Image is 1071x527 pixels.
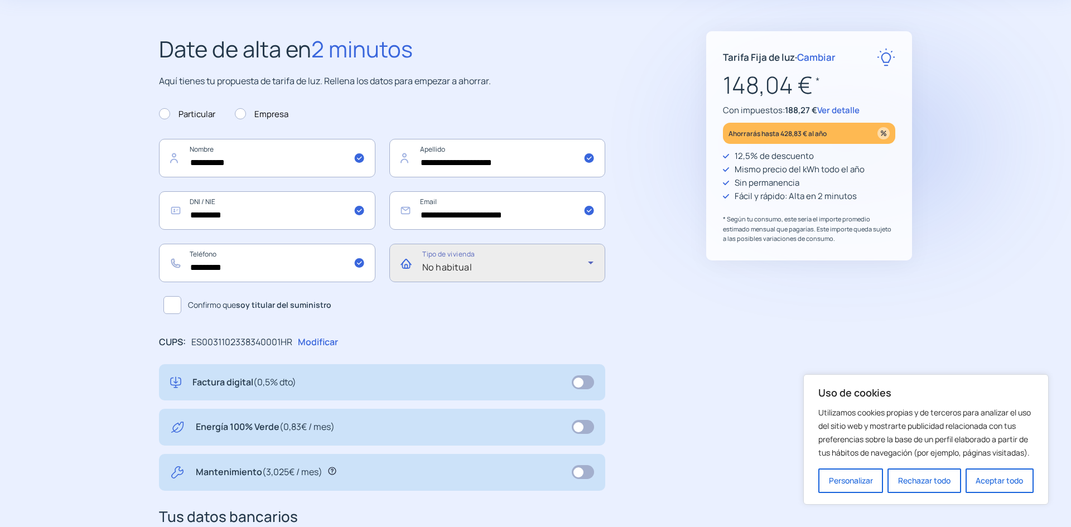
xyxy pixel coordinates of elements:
span: 188,27 € [785,104,817,116]
p: Fácil y rápido: Alta en 2 minutos [735,190,857,203]
span: Cambiar [797,51,836,64]
span: No habitual [422,261,472,273]
p: 148,04 € [723,66,895,104]
p: Con impuestos: [723,104,895,117]
span: (0,5% dto) [253,376,296,388]
p: Energía 100% Verde [196,420,335,434]
b: soy titular del suministro [236,299,331,310]
span: (3,025€ / mes) [262,466,322,478]
p: Utilizamos cookies propias y de terceros para analizar el uso del sitio web y mostrarte publicida... [818,406,1034,460]
p: Factura digital [192,375,296,390]
p: Tarifa Fija de luz · [723,50,836,65]
p: ES0031102338340001HR [191,335,292,350]
p: Mismo precio del kWh todo el año [735,163,865,176]
span: Confirmo que [188,299,331,311]
button: Personalizar [818,468,883,493]
mat-label: Tipo de vivienda [422,250,475,259]
label: Particular [159,108,215,121]
p: Sin permanencia [735,176,799,190]
p: 12,5% de descuento [735,149,814,163]
button: Aceptar todo [966,468,1034,493]
p: Modificar [298,335,338,350]
span: 2 minutos [311,33,413,64]
img: energy-green.svg [170,420,185,434]
p: Ahorrarás hasta 428,83 € al año [729,127,827,140]
span: Ver detalle [817,104,860,116]
img: percentage_icon.svg [877,127,890,139]
p: Aquí tienes tu propuesta de tarifa de luz. Rellena los datos para empezar a ahorrar. [159,74,605,89]
h2: Date de alta en [159,31,605,67]
div: Uso de cookies [803,374,1049,505]
img: digital-invoice.svg [170,375,181,390]
p: Uso de cookies [818,386,1034,399]
span: (0,83€ / mes) [279,420,335,433]
p: Mantenimiento [196,465,322,480]
img: rate-E.svg [877,48,895,66]
p: CUPS: [159,335,186,350]
img: tool.svg [170,465,185,480]
button: Rechazar todo [887,468,961,493]
label: Empresa [235,108,288,121]
p: * Según tu consumo, este sería el importe promedio estimado mensual que pagarías. Este importe qu... [723,214,895,244]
